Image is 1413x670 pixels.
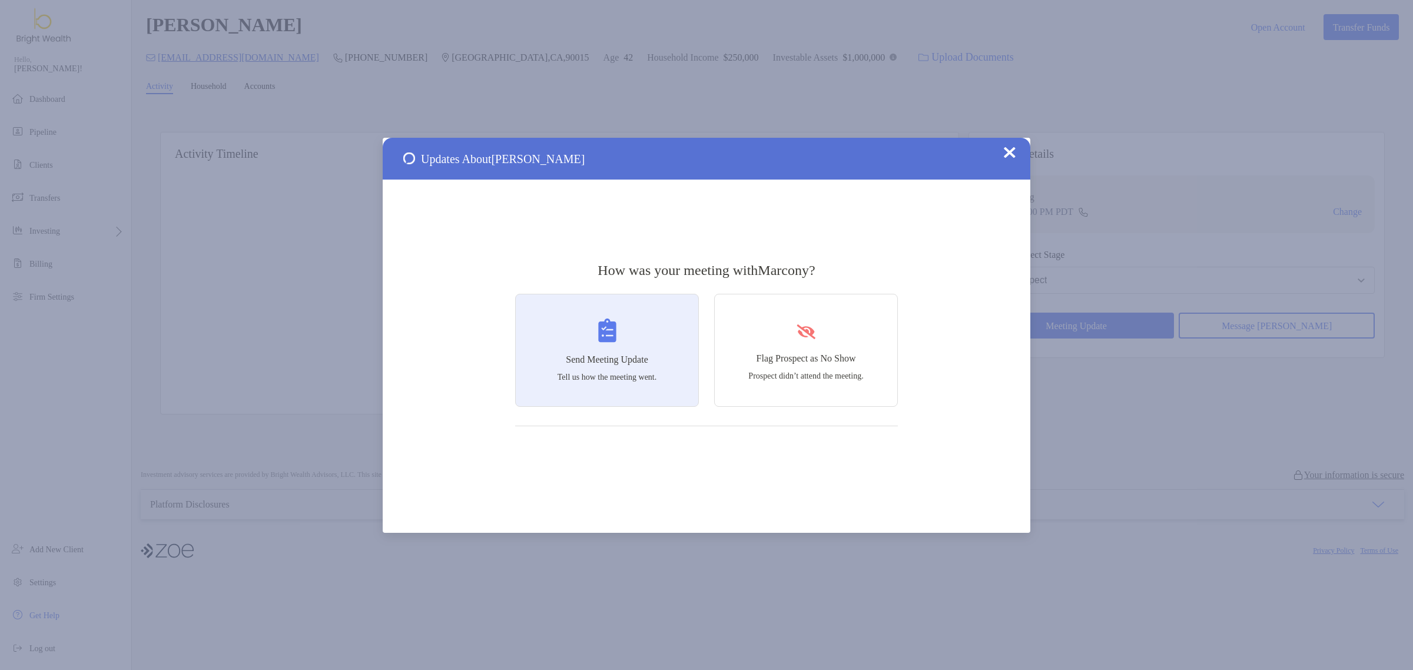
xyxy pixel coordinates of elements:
[1004,147,1016,158] img: Close Updates Zoe
[795,324,817,339] img: Flag Prospect as No Show
[421,152,585,166] span: Updates About [PERSON_NAME]
[566,354,648,365] h4: Send Meeting Update
[403,152,415,164] img: Send Meeting Update 1
[558,372,657,382] p: Tell us how the meeting went.
[757,353,856,364] h4: Flag Prospect as No Show
[748,371,863,381] p: Prospect didn’t attend the meeting.
[598,319,616,343] img: Send Meeting Update
[515,262,898,278] h3: How was your meeting with Marcony ?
